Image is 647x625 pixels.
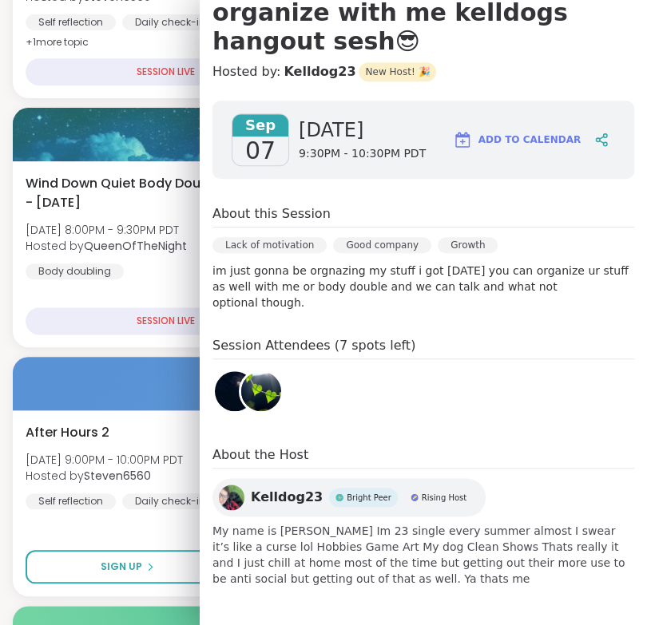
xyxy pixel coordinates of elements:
a: Kelldog23Kelldog23Bright PeerBright PeerRising HostRising Host [212,478,486,516]
div: Self reflection [26,493,116,509]
h4: Hosted by: [212,62,634,81]
span: 07 [245,136,276,165]
span: Kelldog23 [251,488,323,507]
div: Self reflection [26,14,116,30]
span: Hosted by [26,468,183,484]
b: QueenOfTheNight [84,238,187,254]
a: QueenOfTheNight [212,369,257,413]
a: Kelldog23 [284,62,355,81]
img: Kelldog23 [219,485,244,510]
button: Add to Calendar [446,121,588,159]
span: Rising Host [422,492,466,504]
img: MoonLeafRaQuel [241,371,281,411]
span: [DATE] [299,117,426,143]
h4: About this Session [212,204,331,223]
img: ShareWell Logomark [453,130,472,149]
span: Sign Up [101,560,142,574]
div: Daily check-in [122,14,218,30]
div: Lack of motivation [212,237,327,253]
span: After Hours 2 [26,423,109,442]
span: [DATE] 8:00PM - 9:30PM PDT [26,222,187,238]
a: MoonLeafRaQuel [239,369,284,413]
p: im just gonna be orgnazing my stuff i got [DATE] you can organize ur stuff as well with me or bod... [212,263,634,311]
span: Hosted by [26,238,187,254]
span: 9:30PM - 10:30PM PDT [299,146,426,162]
div: Growth [438,237,498,253]
div: SESSION LIVE [26,58,306,85]
span: Add to Calendar [478,133,581,147]
div: Daily check-in [122,493,218,509]
img: QueenOfTheNight [215,371,255,411]
div: SESSION LIVE [26,307,306,334]
h4: Session Attendees (7 spots left) [212,336,634,359]
span: [DATE] 9:00PM - 10:00PM PDT [26,452,183,468]
span: Bright Peer [347,492,391,504]
span: Sep [232,114,288,136]
span: Wind Down Quiet Body Doubling - [DATE] [26,174,234,212]
b: Steven6560 [84,468,151,484]
span: New Host! 🎉 [359,62,436,81]
button: Sign Up [26,550,230,583]
img: Rising Host [411,493,419,501]
span: My name is [PERSON_NAME] Im 23 single every summer almost I swear it’s like a curse lol Hobbies G... [212,523,634,587]
div: Body doubling [26,263,124,279]
img: Bright Peer [335,493,343,501]
h4: About the Host [212,445,634,469]
div: Good company [333,237,431,253]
